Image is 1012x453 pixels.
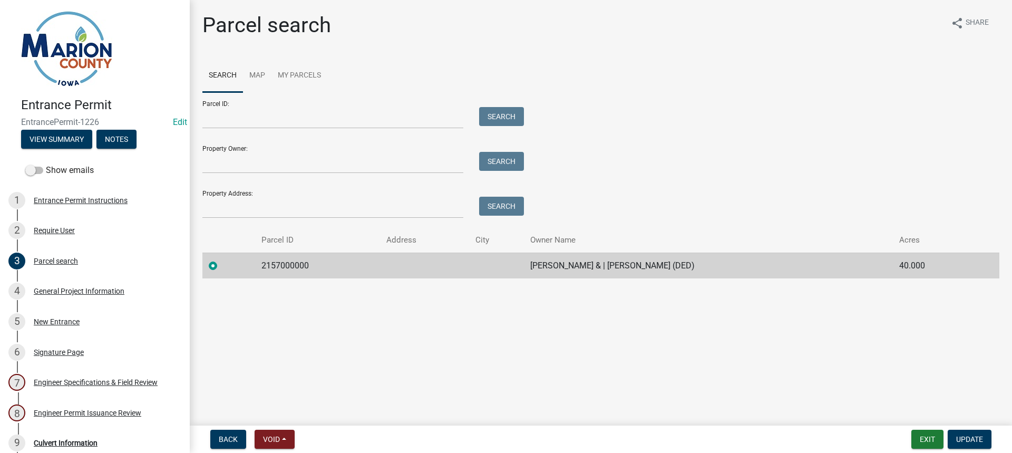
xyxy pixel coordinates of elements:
[8,404,25,421] div: 8
[21,130,92,149] button: View Summary
[479,197,524,216] button: Search
[8,313,25,330] div: 5
[21,11,112,86] img: Marion County, Iowa
[956,435,983,444] span: Update
[255,228,380,253] th: Parcel ID
[21,136,92,144] wm-modal-confirm: Summary
[8,192,25,209] div: 1
[21,98,181,113] h4: Entrance Permit
[202,13,331,38] h1: Parcel search
[173,117,187,127] wm-modal-confirm: Edit Application Number
[966,17,989,30] span: Share
[34,287,124,295] div: General Project Information
[948,430,991,449] button: Update
[255,430,295,449] button: Void
[34,349,84,356] div: Signature Page
[893,228,973,253] th: Acres
[8,253,25,269] div: 3
[524,228,893,253] th: Owner Name
[271,59,327,93] a: My Parcels
[524,253,893,278] td: [PERSON_NAME] & | [PERSON_NAME] (DED)
[8,344,25,361] div: 6
[8,222,25,239] div: 2
[951,17,964,30] i: share
[202,59,243,93] a: Search
[210,430,246,449] button: Back
[34,409,141,417] div: Engineer Permit Issuance Review
[8,374,25,391] div: 7
[8,435,25,451] div: 9
[34,439,98,447] div: Culvert Information
[34,227,75,234] div: Require User
[893,253,973,278] td: 40.000
[255,253,380,278] td: 2157000000
[34,257,78,265] div: Parcel search
[173,117,187,127] a: Edit
[243,59,271,93] a: Map
[479,107,524,126] button: Search
[21,117,169,127] span: EntrancePermit-1226
[34,379,158,386] div: Engineer Specifications & Field Review
[219,435,238,444] span: Back
[34,197,128,204] div: Entrance Permit Instructions
[479,152,524,171] button: Search
[34,318,80,325] div: New Entrance
[263,435,280,444] span: Void
[469,228,524,253] th: City
[96,130,137,149] button: Notes
[8,283,25,300] div: 4
[380,228,469,253] th: Address
[911,430,943,449] button: Exit
[25,164,94,177] label: Show emails
[96,136,137,144] wm-modal-confirm: Notes
[942,13,997,33] button: shareShare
